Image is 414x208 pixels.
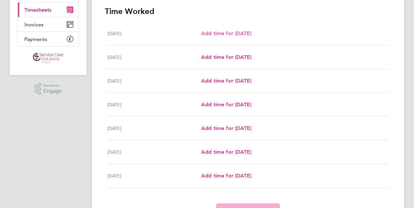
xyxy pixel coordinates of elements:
a: Add time for [DATE] [201,148,251,156]
div: [DATE] [107,148,201,156]
a: Add time for [DATE] [201,53,251,61]
span: Add time for [DATE] [201,30,251,36]
div: [DATE] [107,30,201,37]
span: Add time for [DATE] [201,149,251,155]
span: Add time for [DATE] [201,125,251,131]
div: [DATE] [107,172,201,180]
a: Add time for [DATE] [201,124,251,132]
a: Add time for [DATE] [201,30,251,37]
a: Add time for [DATE] [201,172,251,180]
span: Add time for [DATE] [201,78,251,84]
div: [DATE] [107,77,201,85]
a: Add time for [DATE] [201,101,251,109]
a: Invoices [18,17,78,32]
span: Timesheets [24,7,51,13]
h3: Time Worked [105,6,391,17]
img: servicecare-logo-retina.png [33,53,63,63]
span: Add time for [DATE] [201,101,251,108]
div: [DATE] [107,53,201,61]
span: Powered by [44,83,62,88]
a: Payments [18,32,78,46]
span: Engage [44,88,62,94]
div: [DATE] [107,101,201,109]
span: Add time for [DATE] [201,173,251,179]
span: Add time for [DATE] [201,54,251,60]
a: Add time for [DATE] [201,77,251,85]
div: [DATE] [107,124,201,132]
a: Go to home page [18,53,79,63]
span: Invoices [24,21,44,28]
span: Payments [24,36,47,42]
a: Timesheets [18,3,78,17]
a: Powered byEngage [34,83,62,95]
